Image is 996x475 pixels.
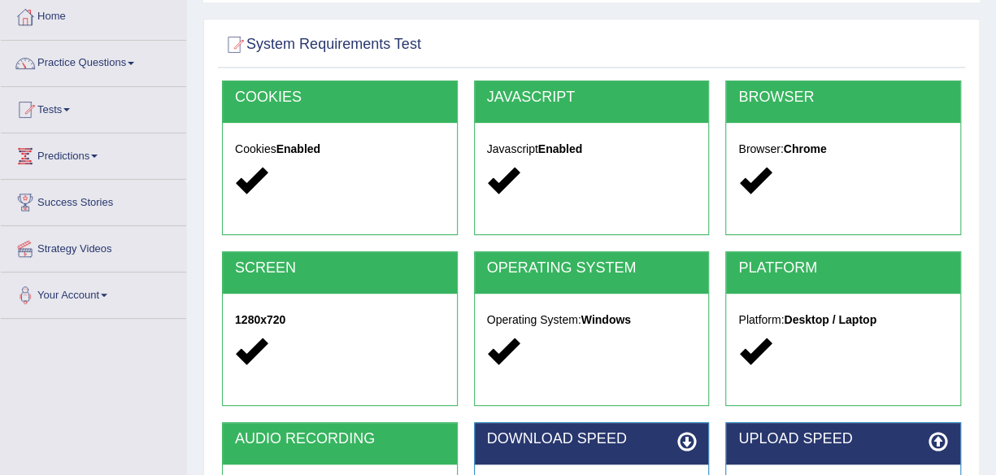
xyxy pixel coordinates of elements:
[1,133,186,174] a: Predictions
[738,314,948,326] h5: Platform:
[738,260,948,277] h2: PLATFORM
[235,431,445,447] h2: AUDIO RECORDING
[235,313,285,326] strong: 1280x720
[1,272,186,313] a: Your Account
[1,226,186,267] a: Strategy Videos
[487,143,697,155] h5: Javascript
[487,89,697,106] h2: JAVASCRIPT
[784,142,827,155] strong: Chrome
[538,142,582,155] strong: Enabled
[487,314,697,326] h5: Operating System:
[235,143,445,155] h5: Cookies
[235,89,445,106] h2: COOKIES
[581,313,631,326] strong: Windows
[235,260,445,277] h2: SCREEN
[276,142,320,155] strong: Enabled
[738,89,948,106] h2: BROWSER
[487,431,697,447] h2: DOWNLOAD SPEED
[738,431,948,447] h2: UPLOAD SPEED
[487,260,697,277] h2: OPERATING SYSTEM
[1,41,186,81] a: Practice Questions
[784,313,876,326] strong: Desktop / Laptop
[1,180,186,220] a: Success Stories
[1,87,186,128] a: Tests
[738,143,948,155] h5: Browser:
[222,33,421,57] h2: System Requirements Test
